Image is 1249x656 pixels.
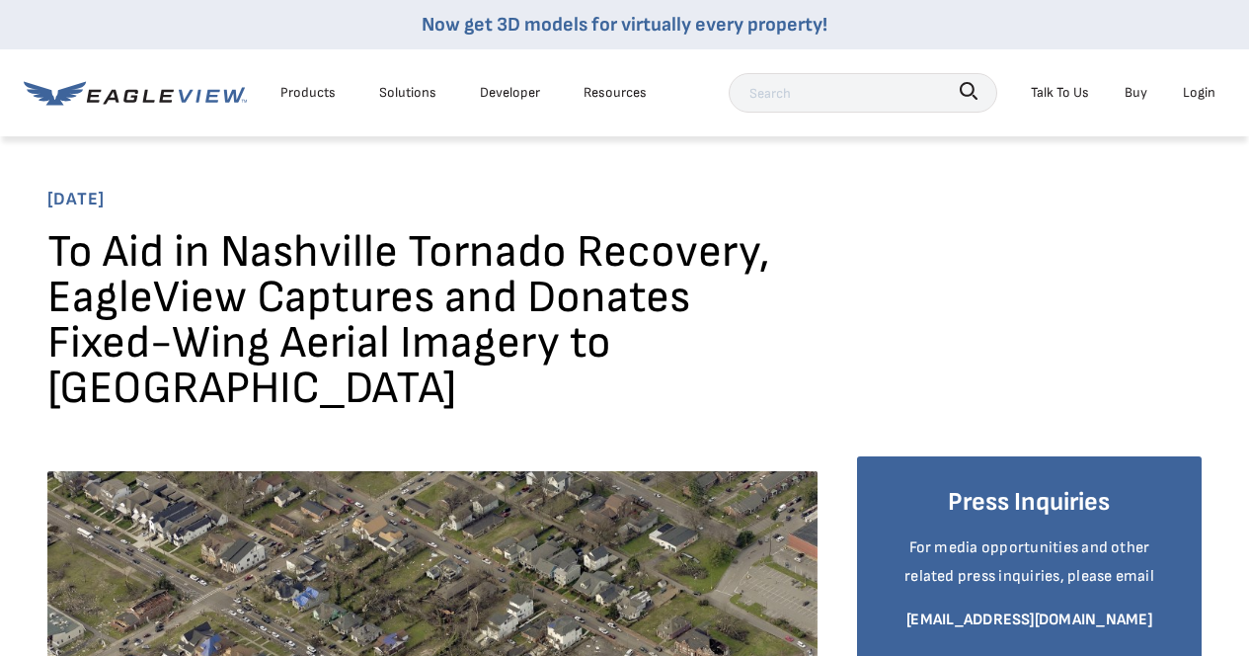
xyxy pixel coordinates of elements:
div: Products [280,80,336,105]
div: Solutions [379,80,436,105]
a: Now get 3D models for virtually every property! [422,13,827,37]
a: [EMAIL_ADDRESS][DOMAIN_NAME] [906,611,1152,629]
input: Search [729,73,997,113]
a: Developer [480,80,540,105]
a: Buy [1125,80,1147,105]
div: Login [1183,80,1215,105]
div: Talk To Us [1031,80,1089,105]
h1: To Aid in Nashville Tornado Recovery, EagleView Captures and Donates Fixed-Wing Aerial Imagery to... [47,230,818,427]
div: Resources [584,80,647,105]
span: [DATE] [47,184,1203,215]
